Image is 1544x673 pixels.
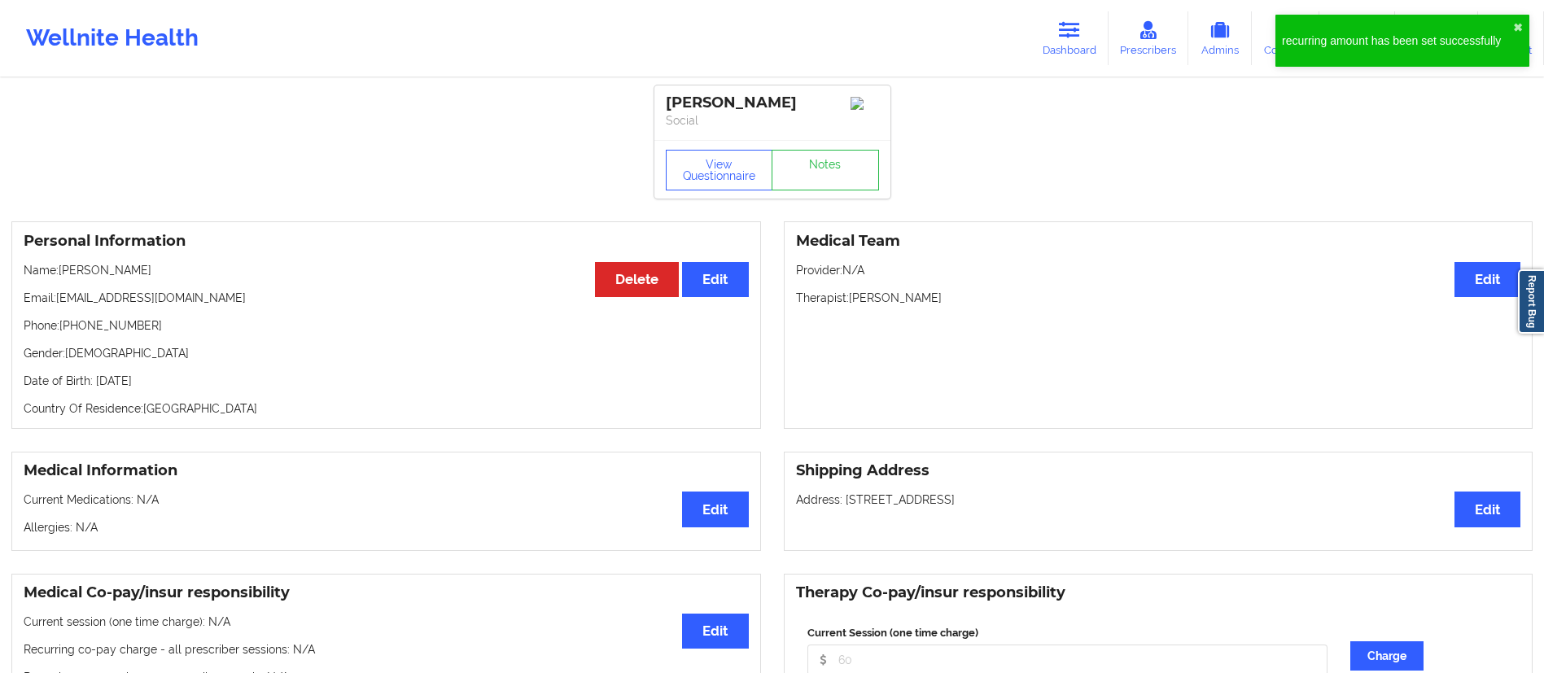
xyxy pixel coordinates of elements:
[682,492,748,527] button: Edit
[24,461,749,480] h3: Medical Information
[796,290,1521,306] p: Therapist: [PERSON_NAME]
[796,461,1521,480] h3: Shipping Address
[666,150,773,190] button: View Questionnaire
[1252,11,1319,65] a: Coaches
[807,625,1328,641] label: Current Session (one time charge)
[1454,262,1520,297] button: Edit
[1513,21,1523,34] button: close
[796,583,1521,602] h3: Therapy Co-pay/insur responsibility
[1350,641,1424,671] button: Charge
[24,614,749,630] p: Current session (one time charge): N/A
[682,262,748,297] button: Edit
[796,232,1521,251] h3: Medical Team
[1518,269,1544,334] a: Report Bug
[1188,11,1252,65] a: Admins
[682,614,748,649] button: Edit
[24,400,749,417] p: Country Of Residence: [GEOGRAPHIC_DATA]
[24,317,749,334] p: Phone: [PHONE_NUMBER]
[851,97,879,110] img: Image%2Fplaceholer-image.png
[24,519,749,535] p: Allergies: N/A
[666,94,879,112] div: [PERSON_NAME]
[595,262,679,297] button: Delete
[666,112,879,129] p: Social
[1109,11,1189,65] a: Prescribers
[24,641,749,658] p: Recurring co-pay charge - all prescriber sessions : N/A
[772,150,879,190] a: Notes
[24,232,749,251] h3: Personal Information
[24,492,749,508] p: Current Medications: N/A
[24,262,749,278] p: Name: [PERSON_NAME]
[24,290,749,306] p: Email: [EMAIL_ADDRESS][DOMAIN_NAME]
[1282,33,1513,49] div: recurring amount has been set successfully
[1454,492,1520,527] button: Edit
[24,583,749,602] h3: Medical Co-pay/insur responsibility
[24,373,749,389] p: Date of Birth: [DATE]
[796,492,1521,508] p: Address: [STREET_ADDRESS]
[24,345,749,361] p: Gender: [DEMOGRAPHIC_DATA]
[796,262,1521,278] p: Provider: N/A
[1030,11,1109,65] a: Dashboard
